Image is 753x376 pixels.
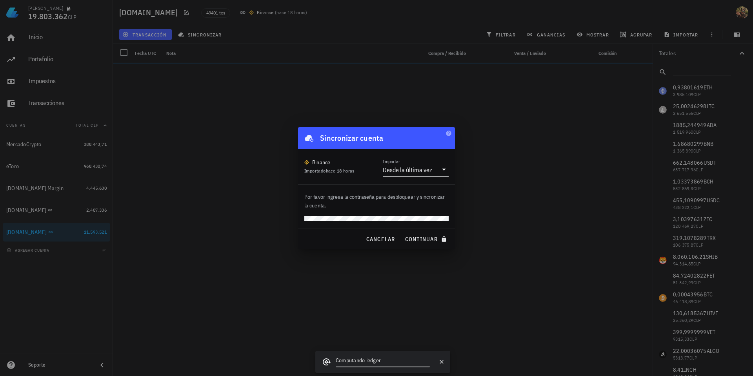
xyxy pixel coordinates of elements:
button: continuar [402,232,452,246]
span: continuar [405,236,449,243]
label: Importar [383,158,400,164]
div: Computando ledger [336,356,430,366]
div: ImportarDesde la última vez [383,163,449,176]
button: cancelar [362,232,398,246]
div: Desde la última vez [383,166,432,174]
p: Por favor ingresa la contraseña para desbloquear y sincronizar la cuenta. [304,193,449,210]
span: hace 18 horas [326,168,355,174]
div: Binance [312,158,331,166]
div: Sincronizar cuenta [320,132,384,144]
span: cancelar [366,236,395,243]
img: 270.png [304,160,309,165]
span: Importado [304,168,355,174]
